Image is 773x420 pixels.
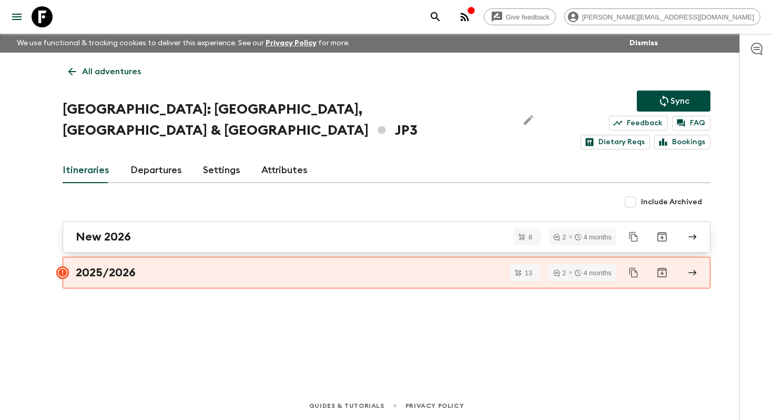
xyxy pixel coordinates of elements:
[637,91,710,112] button: Sync adventure departures to the booking engine
[575,269,612,276] div: 4 months
[609,116,668,131] a: Feedback
[484,8,556,25] a: Give feedback
[652,262,673,283] button: Archive
[63,221,710,253] a: New 2026
[63,99,510,141] h1: [GEOGRAPHIC_DATA]: [GEOGRAPHIC_DATA], [GEOGRAPHIC_DATA] & [GEOGRAPHIC_DATA] JP3
[575,234,612,241] div: 4 months
[13,34,354,53] p: We use functional & tracking cookies to deliver this experience. See our for more.
[266,39,317,47] a: Privacy Policy
[652,226,673,247] button: Archive
[670,95,689,107] p: Sync
[672,116,710,131] a: FAQ
[564,8,760,25] div: [PERSON_NAME][EMAIL_ADDRESS][DOMAIN_NAME]
[641,197,702,207] span: Include Archived
[63,257,710,288] a: 2025/2026
[76,230,131,244] h2: New 2026
[76,266,136,279] h2: 2025/2026
[63,158,109,183] a: Itineraries
[627,36,660,51] button: Dismiss
[203,158,240,183] a: Settings
[624,263,643,282] button: Duplicate
[518,99,539,141] button: Edit Adventure Title
[553,269,566,276] div: 2
[425,6,446,27] button: search adventures
[82,65,141,78] p: All adventures
[654,135,710,149] a: Bookings
[261,158,308,183] a: Attributes
[63,61,147,82] a: All adventures
[6,6,27,27] button: menu
[624,227,643,246] button: Duplicate
[581,135,650,149] a: Dietary Reqs
[405,400,464,412] a: Privacy Policy
[130,158,182,183] a: Departures
[553,234,566,241] div: 2
[309,400,384,412] a: Guides & Tutorials
[518,269,538,276] span: 13
[500,13,555,21] span: Give feedback
[522,234,538,241] span: 8
[576,13,760,21] span: [PERSON_NAME][EMAIL_ADDRESS][DOMAIN_NAME]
